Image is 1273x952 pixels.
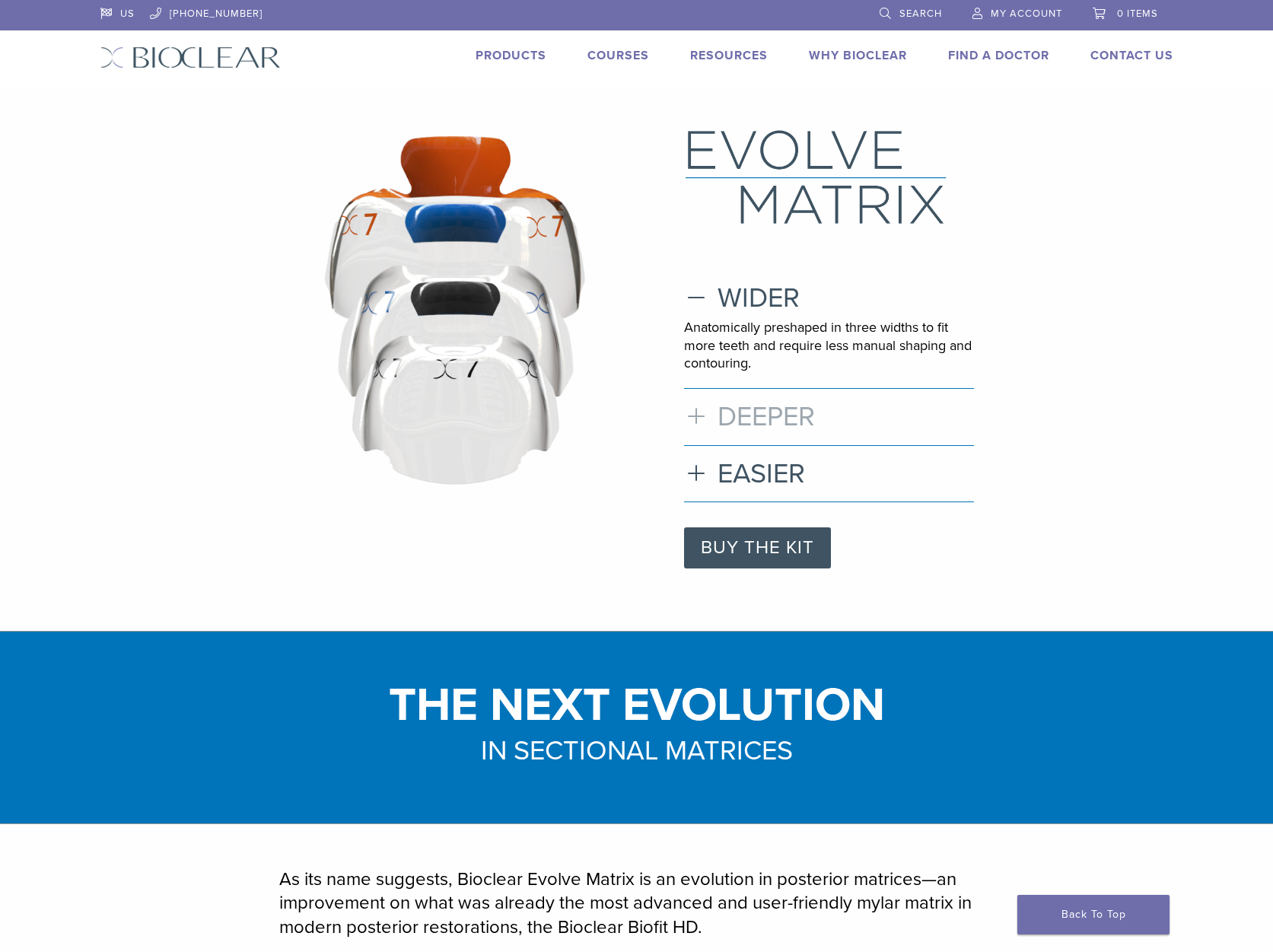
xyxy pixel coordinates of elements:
span: Search [899,8,942,20]
a: Find A Doctor [948,48,1049,63]
span: 0 items [1117,8,1158,20]
p: Anatomically preshaped in three widths to fit more teeth and require less manual shaping and cont... [684,319,974,372]
h3: WIDER [684,282,974,314]
h3: DEEPER [684,400,974,433]
a: Courses [587,48,649,63]
p: As its name suggests, Bioclear Evolve Matrix is an evolution in posterior matrices—an improvement... [279,868,995,939]
h3: EASIER [684,457,974,490]
h3: IN SECTIONAL MATRICES [89,733,1185,769]
a: Resources [690,48,768,63]
h1: THE NEXT EVOLUTION [89,687,1185,724]
a: BUY THE KIT [684,527,831,568]
a: Why Bioclear [809,48,907,63]
a: Products [476,48,546,63]
a: Contact Us [1090,48,1173,63]
span: My Account [991,8,1062,20]
img: Bioclear [100,46,281,68]
a: Back To Top [1017,895,1170,934]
